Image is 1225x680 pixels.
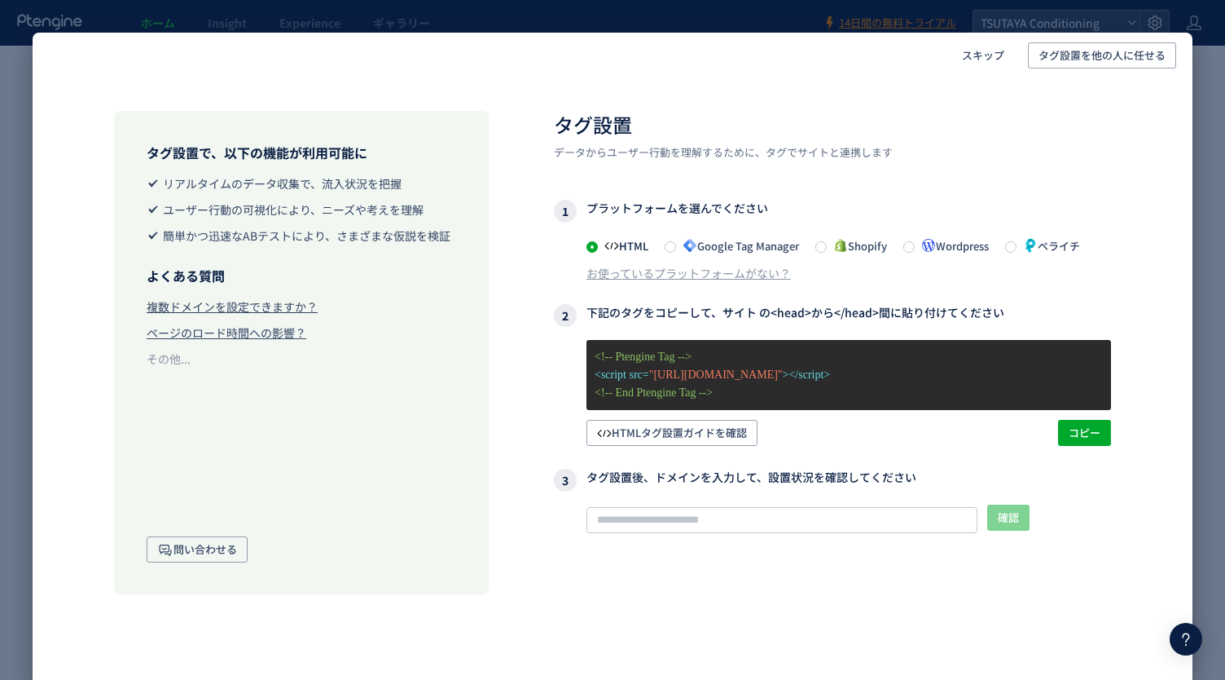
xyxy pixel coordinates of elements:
[147,144,456,162] h3: タグ設置で、以下の機能が利用可能に
[597,420,747,446] span: HTMLタグ設置ガイドを確認
[147,325,306,341] div: ページのロード時間への影響？
[554,304,1111,327] h3: 下記のタグをコピーして、サイト の<head>から</head>間に貼り付けてください
[1028,42,1176,68] button: タグ設置を他の人に任せる
[147,267,456,285] h3: よくある質問
[598,238,648,254] span: HTML
[951,42,1015,68] button: スキップ
[554,145,1111,161] p: データからユーザー行動を理解するために、タグでサイトと連携します
[147,201,456,218] li: ユーザー行動の可視化により、ニーズや考えを理解
[595,348,1103,366] p: <!-- Ptengine Tag -->
[554,469,577,492] i: 3
[595,384,1103,402] p: <!-- End Ptengine Tag -->
[554,469,1111,492] h3: タグ設置後、ドメインを入力して、設置状況を確認してください
[676,238,799,254] span: Google Tag Manager
[147,227,456,244] li: 簡単かつ迅速なABテストにより、さまざまな仮説を検証
[147,175,456,192] li: リアルタイムのデータ収集で、流入状況を把握
[998,505,1019,531] span: 確認
[147,536,248,563] button: 問い合わせる
[586,265,791,281] div: お使っているプラットフォームがない？
[554,111,1111,139] h2: タグ設置
[1016,238,1080,254] span: ペライチ
[586,420,757,446] button: HTMLタグ設置ガイドを確認
[649,369,783,381] span: "[URL][DOMAIN_NAME]"
[554,200,1111,223] h3: プラットフォームを選んでください
[554,304,577,327] i: 2
[915,238,989,254] span: Wordpress
[1058,420,1111,446] button: コピー
[827,238,887,254] span: Shopify
[1069,420,1100,446] span: コピー
[1038,42,1166,68] span: タグ設置を他の人に任せる
[962,42,1004,68] span: スキップ
[147,351,191,367] div: その他...
[147,298,318,315] div: 複数ドメインを設定できますか？
[157,536,237,563] span: 問い合わせる
[595,366,1103,384] p: <script src= ></script>
[554,200,577,223] i: 1
[987,505,1030,531] button: 確認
